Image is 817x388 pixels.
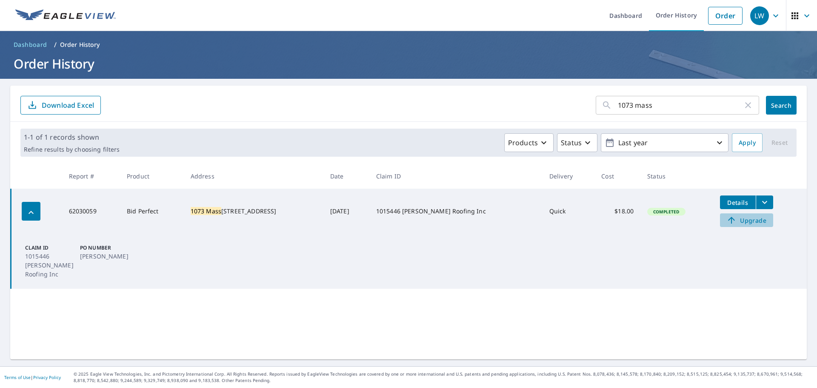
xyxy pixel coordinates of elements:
p: 1015446 [PERSON_NAME] Roofing Inc [25,252,77,279]
a: Terms of Use [4,374,31,380]
span: Search [773,101,790,109]
div: [STREET_ADDRESS] [191,207,317,216]
li: / [54,40,57,50]
h1: Order History [10,55,807,72]
td: [DATE] [323,189,369,234]
img: EV Logo [15,9,116,22]
a: Order [708,7,743,25]
div: LW [750,6,769,25]
a: Privacy Policy [33,374,61,380]
td: 62030059 [62,189,120,234]
a: Dashboard [10,38,51,52]
p: Order History [60,40,100,49]
th: Status [640,164,713,189]
td: 1015446 [PERSON_NAME] Roofing Inc [369,189,543,234]
input: Address, Report #, Claim ID, etc. [618,93,743,117]
span: Dashboard [14,40,47,49]
a: Upgrade [720,213,773,227]
button: Status [557,133,597,152]
p: PO Number [80,244,131,252]
td: Bid Perfect [120,189,184,234]
p: Claim ID [25,244,77,252]
th: Date [323,164,369,189]
td: Quick [543,189,594,234]
p: Status [561,138,582,148]
p: | [4,375,61,380]
button: Products [504,133,554,152]
button: Search [766,96,797,115]
th: Delivery [543,164,594,189]
span: Details [725,198,751,207]
button: Last year [601,133,728,152]
nav: breadcrumb [10,38,807,52]
span: Apply [739,138,756,148]
p: Download Excel [42,101,94,110]
th: Cost [594,164,640,189]
th: Product [120,164,184,189]
th: Claim ID [369,164,543,189]
th: Address [184,164,323,189]
button: filesDropdownBtn-62030059 [756,195,773,209]
p: Last year [615,135,714,150]
td: $18.00 [594,189,640,234]
button: detailsBtn-62030059 [720,195,756,209]
button: Apply [732,133,763,152]
p: 1-1 of 1 records shown [24,132,120,142]
mark: 1073 Mass [191,207,221,215]
p: Products [508,138,538,148]
span: Completed [648,209,684,215]
th: Report # [62,164,120,189]
p: © 2025 Eagle View Technologies, Inc. and Pictometry International Corp. All Rights Reserved. Repo... [74,371,813,384]
p: [PERSON_NAME] [80,252,131,261]
span: Upgrade [725,215,768,225]
button: Download Excel [20,96,101,115]
p: Refine results by choosing filters [24,146,120,153]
